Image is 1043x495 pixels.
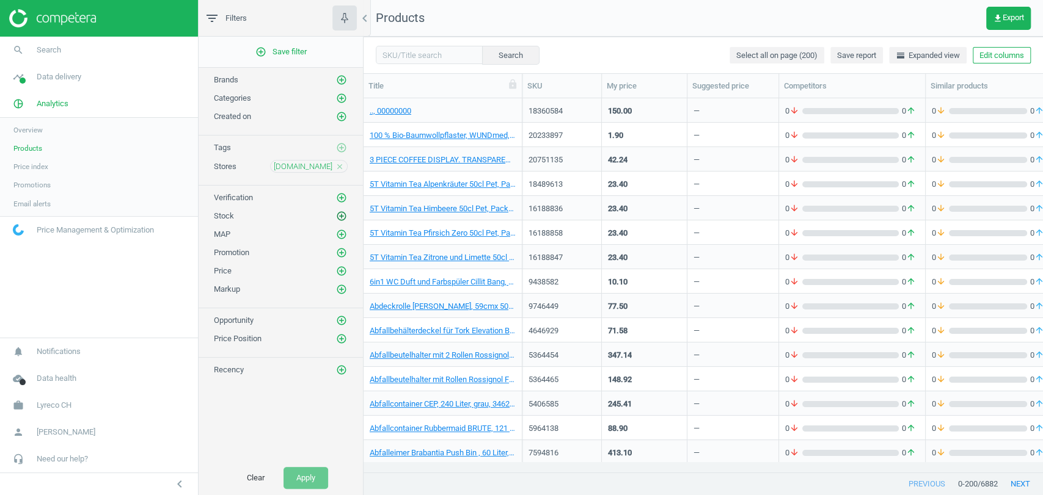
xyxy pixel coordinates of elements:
[694,203,700,219] div: —
[896,51,906,60] i: horizontal_split
[830,47,883,64] button: Save report
[936,350,946,361] i: arrow_downward
[529,399,595,410] div: 5406585
[214,266,232,275] span: Price
[336,93,347,104] i: add_circle_outline
[789,203,799,214] i: arrow_downward
[214,93,251,103] span: Categories
[529,350,595,361] div: 5364454
[608,276,628,287] div: 10.10
[608,154,628,165] div: 42.24
[998,473,1043,495] button: next
[335,314,348,327] button: add_circle_outline
[37,225,154,236] span: Price Management & Optimization
[214,334,262,343] span: Price Position
[529,228,595,239] div: 16188858
[899,423,919,434] span: 0
[370,301,516,312] a: Abdeckrolle [PERSON_NAME], 59cmx 50m, [PERSON_NAME] à 9 [PERSON_NAME], 7611600980888
[370,130,516,141] a: 100 % Bio-Baumwollpflaster, WUNDmed, 02-105, 19x63mm, Packung mit 10 Stück, 4260206629924
[335,192,348,204] button: add_circle_outline
[225,13,247,24] span: Filters
[785,130,802,141] span: 0
[37,98,68,109] span: Analytics
[958,479,978,490] span: 0 - 200
[214,365,244,374] span: Recency
[837,50,876,61] span: Save report
[336,192,347,203] i: add_circle_outline
[37,45,61,56] span: Search
[336,333,347,344] i: add_circle_outline
[899,203,919,214] span: 0
[993,13,1003,23] i: get_app
[199,40,363,64] button: add_circle_outlineSave filter
[899,106,919,117] span: 0
[336,211,347,222] i: add_circle_outline
[37,427,95,438] span: [PERSON_NAME]
[906,130,916,141] i: arrow_upward
[284,467,328,489] button: Apply
[335,364,348,376] button: add_circle_outline
[37,346,81,357] span: Notifications
[694,228,700,243] div: —
[789,325,799,336] i: arrow_downward
[932,154,949,165] span: 0
[368,81,517,92] div: Title
[789,154,799,165] i: arrow_downward
[370,350,516,361] a: Abfallbeutelhalter mit 2 Rollen Rossignol First Line, 110 Liter, grau, 3019920573300
[336,284,347,295] i: add_circle_outline
[13,224,24,236] img: wGWNvw8QSZomAAAAABJRU5ErkJggg==
[527,81,596,92] div: SKU
[906,179,916,190] i: arrow_upward
[376,10,425,25] span: Products
[214,193,253,202] span: Verification
[370,106,411,117] a: .., 00000000
[214,316,254,325] span: Opportunity
[694,423,700,438] div: —
[370,228,516,239] a: 5T Vitamin Tea Pfirsich Zero 50cl Pet, Packung à 12 Stück, 7616800663814
[899,252,919,263] span: 0
[335,74,348,86] button: add_circle_outline
[932,203,949,214] span: 0
[899,154,919,165] span: 0
[335,283,348,295] button: add_circle_outline
[608,350,632,361] div: 347.14
[214,75,238,84] span: Brands
[608,203,628,214] div: 23.40
[335,265,348,277] button: add_circle_outline
[906,154,916,165] i: arrow_upward
[7,367,30,390] i: cloud_done
[7,65,30,89] i: timeline
[906,276,916,287] i: arrow_upward
[785,154,802,165] span: 0
[785,325,802,336] span: 0
[936,228,946,239] i: arrow_downward
[608,447,632,458] div: 413.10
[936,301,946,312] i: arrow_downward
[694,106,700,121] div: —
[164,476,195,492] button: chevron_left
[608,252,628,263] div: 23.40
[785,301,802,312] span: 0
[899,325,919,336] span: 0
[7,421,30,444] i: person
[789,301,799,312] i: arrow_downward
[936,276,946,287] i: arrow_downward
[529,179,595,190] div: 18489613
[37,453,88,464] span: Need our help?
[906,423,916,434] i: arrow_upward
[608,179,628,190] div: 23.40
[896,473,958,495] button: previous
[932,179,949,190] span: 0
[370,447,516,458] a: Abfalleimer Brabantia Push Bin , 60 Liter, mattstahl, 8710755484520
[336,74,347,85] i: add_circle_outline
[335,210,348,222] button: add_circle_outline
[896,50,960,61] span: Expanded view
[899,301,919,312] span: 0
[336,247,347,258] i: add_circle_outline
[13,162,48,172] span: Price index
[370,399,516,410] a: Abfallcontainer CEP, 240 Liter, grau, 3462159000701
[785,447,802,458] span: 0
[694,447,700,463] div: —
[789,106,799,117] i: arrow_downward
[214,112,251,121] span: Created on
